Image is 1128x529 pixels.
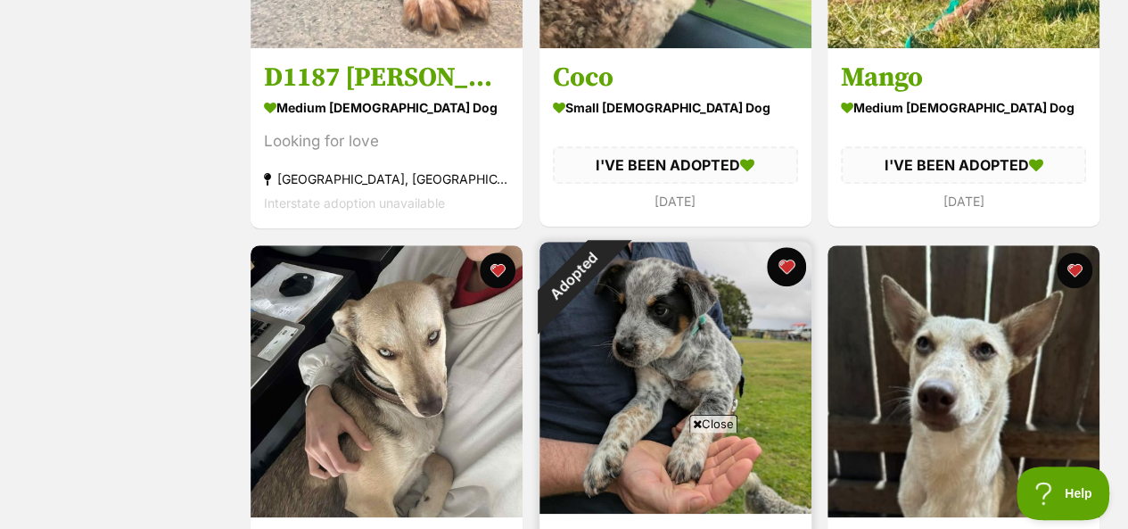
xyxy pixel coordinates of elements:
button: favourite [1057,252,1092,288]
span: Close [689,415,737,433]
div: Looking for love [264,129,509,153]
h3: Coco [553,61,798,95]
div: I'VE BEEN ADOPTED [841,146,1086,184]
div: [GEOGRAPHIC_DATA], [GEOGRAPHIC_DATA] [264,167,509,191]
button: favourite [766,247,805,286]
a: Mango medium [DEMOGRAPHIC_DATA] Dog I'VE BEEN ADOPTED [DATE] favourite [827,47,1099,227]
iframe: Help Scout Beacon - Open [1017,467,1110,520]
img: Juni [827,245,1099,517]
a: D1187 [PERSON_NAME] medium [DEMOGRAPHIC_DATA] Dog Looking for love [GEOGRAPHIC_DATA], [GEOGRAPHIC... [251,47,523,228]
div: I'VE BEEN ADOPTED [553,146,798,184]
span: Interstate adoption unavailable [264,195,445,211]
img: Tony [539,242,811,514]
button: favourite [480,252,515,288]
h3: D1187 [PERSON_NAME] [264,61,509,95]
div: [DATE] [841,190,1086,214]
iframe: Advertisement [132,440,997,520]
div: medium [DEMOGRAPHIC_DATA] Dog [841,95,1086,120]
div: Adopted [515,217,632,335]
div: medium [DEMOGRAPHIC_DATA] Dog [264,95,509,120]
div: small [DEMOGRAPHIC_DATA] Dog [553,95,798,120]
img: Loki [251,245,523,517]
h3: Mango [841,61,1086,95]
div: [DATE] [553,190,798,214]
a: Coco small [DEMOGRAPHIC_DATA] Dog I'VE BEEN ADOPTED [DATE] favourite [539,47,811,227]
